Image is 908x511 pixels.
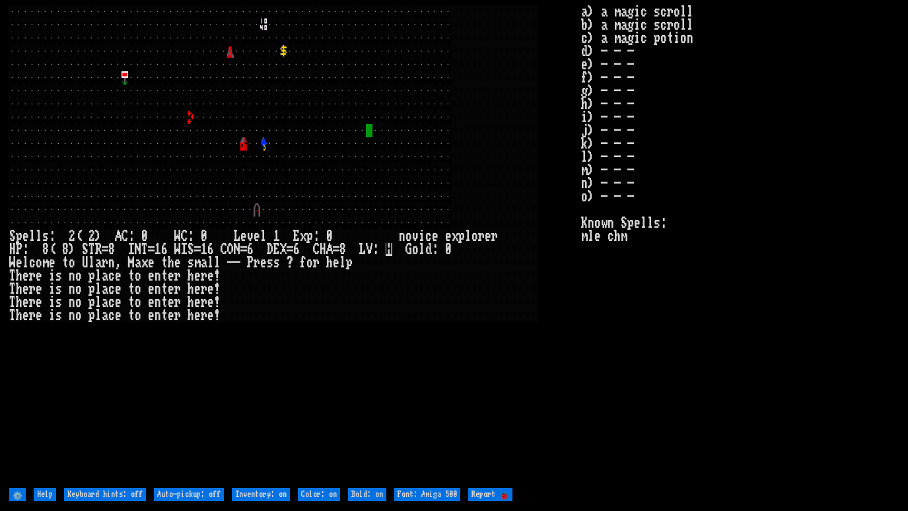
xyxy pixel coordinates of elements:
div: p [306,230,313,243]
div: e [16,256,22,269]
div: 1 [201,243,207,256]
div: = [287,243,293,256]
div: e [194,309,201,322]
div: o [75,309,82,322]
div: W [174,243,181,256]
div: H [9,243,16,256]
div: e [194,283,201,296]
div: r [29,296,36,309]
div: : [372,243,379,256]
div: N [135,243,141,256]
div: e [194,269,201,283]
div: i [49,283,55,296]
input: Report 🐞 [468,488,512,501]
div: i [49,269,55,283]
div: e [115,269,122,283]
div: e [174,256,181,269]
div: e [22,230,29,243]
div: e [168,309,174,322]
div: i [49,296,55,309]
div: h [188,283,194,296]
div: e [22,283,29,296]
div: m [194,256,201,269]
div: e [148,256,155,269]
div: ! [214,296,221,309]
div: r [478,230,485,243]
div: ! [214,283,221,296]
div: c [29,256,36,269]
div: G [405,243,412,256]
div: : [49,230,55,243]
div: i [419,230,425,243]
div: t [161,256,168,269]
div: n [69,309,75,322]
input: Help [34,488,56,501]
div: W [174,230,181,243]
div: = [148,243,155,256]
div: a [102,269,108,283]
div: r [174,309,181,322]
div: S [9,230,16,243]
div: e [445,230,452,243]
div: C [221,243,227,256]
div: 1 [155,243,161,256]
div: P [16,243,22,256]
div: h [16,296,22,309]
div: l [339,256,346,269]
div: s [273,256,280,269]
div: 6 [161,243,168,256]
div: r [201,283,207,296]
div: i [49,309,55,322]
div: h [188,296,194,309]
div: e [115,296,122,309]
div: N [234,243,240,256]
div: e [36,283,42,296]
div: a [135,256,141,269]
div: h [188,309,194,322]
div: T [9,283,16,296]
div: h [326,256,333,269]
div: p [88,283,95,296]
div: e [148,269,155,283]
div: p [88,309,95,322]
div: p [346,256,353,269]
stats: a) a magic scroll b) a magic scroll c) a magic potion d) - - - e) - - - f) - - - g) - - - h) - - ... [581,5,899,486]
div: 8 [339,243,346,256]
div: x [452,230,458,243]
div: e [168,269,174,283]
div: V [366,243,372,256]
div: ( [75,230,82,243]
div: o [69,256,75,269]
div: a [102,296,108,309]
div: p [88,269,95,283]
div: t [161,269,168,283]
input: Bold: on [348,488,386,501]
div: e [194,296,201,309]
div: T [141,243,148,256]
div: X [280,243,287,256]
div: 6 [293,243,300,256]
div: f [300,256,306,269]
div: a [102,283,108,296]
div: L [359,243,366,256]
div: e [240,230,247,243]
div: A [326,243,333,256]
div: t [128,283,135,296]
div: - [234,256,240,269]
div: : [313,230,320,243]
div: s [188,256,194,269]
div: 8 [62,243,69,256]
div: S [82,243,88,256]
div: E [273,243,280,256]
div: 0 [141,230,148,243]
div: p [88,296,95,309]
div: e [207,296,214,309]
div: e [36,309,42,322]
div: o [36,256,42,269]
div: v [412,230,419,243]
div: e [207,283,214,296]
div: l [95,309,102,322]
div: I [128,243,135,256]
div: n [399,230,405,243]
div: o [135,309,141,322]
